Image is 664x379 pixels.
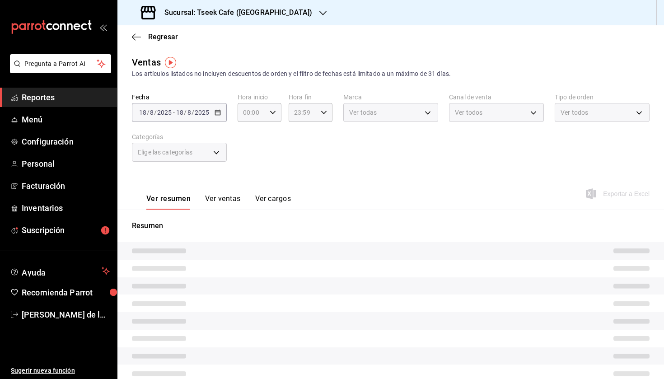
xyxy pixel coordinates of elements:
span: Regresar [148,33,178,41]
span: Ver todos [455,108,482,117]
input: -- [176,109,184,116]
a: Pregunta a Parrot AI [6,66,111,75]
span: / [147,109,150,116]
span: Ver todos [561,108,588,117]
img: Tooltip marker [165,57,176,68]
h3: Sucursal: Tseek Cafe ([GEOGRAPHIC_DATA]) [157,7,312,18]
div: Ventas [132,56,161,69]
span: Ayuda [22,266,98,276]
label: Categorías [132,134,227,140]
input: ---- [194,109,210,116]
button: Pregunta a Parrot AI [10,54,111,73]
input: -- [139,109,147,116]
span: Ver todas [349,108,377,117]
p: Resumen [132,220,650,231]
input: -- [150,109,154,116]
span: Suscripción [22,224,110,236]
button: Ver cargos [255,194,291,210]
span: Pregunta a Parrot AI [24,59,97,69]
div: Los artículos listados no incluyen descuentos de orden y el filtro de fechas está limitado a un m... [132,69,650,79]
span: / [154,109,157,116]
label: Fecha [132,94,227,100]
span: / [184,109,187,116]
span: Recomienda Parrot [22,286,110,299]
button: open_drawer_menu [99,23,107,31]
span: Menú [22,113,110,126]
span: Reportes [22,91,110,103]
label: Hora inicio [238,94,281,100]
span: [PERSON_NAME] de la [PERSON_NAME] [22,309,110,321]
span: - [173,109,175,116]
span: Facturación [22,180,110,192]
button: Ver ventas [205,194,241,210]
span: / [192,109,194,116]
input: -- [187,109,192,116]
label: Marca [343,94,438,100]
span: Personal [22,158,110,170]
div: navigation tabs [146,194,291,210]
span: Sugerir nueva función [11,366,110,375]
label: Canal de venta [449,94,544,100]
button: Regresar [132,33,178,41]
span: Elige las categorías [138,148,193,157]
label: Tipo de orden [555,94,650,100]
label: Hora fin [289,94,332,100]
span: Inventarios [22,202,110,214]
input: ---- [157,109,172,116]
span: Configuración [22,136,110,148]
button: Ver resumen [146,194,191,210]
